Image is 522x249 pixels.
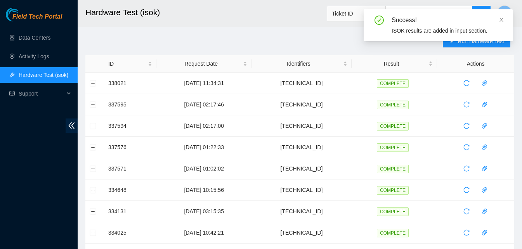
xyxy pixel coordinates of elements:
[90,187,96,193] button: Expand row
[104,158,156,179] td: 337571
[90,80,96,86] button: Expand row
[251,94,352,115] td: [TECHNICAL_ID]
[90,230,96,236] button: Expand row
[461,123,472,129] span: reload
[479,144,491,150] span: paper-clip
[251,73,352,94] td: [TECHNICAL_ID]
[156,201,251,222] td: [DATE] 03:15:35
[479,208,491,214] span: paper-clip
[499,17,504,23] span: close
[156,115,251,137] td: [DATE] 02:17:00
[19,72,68,78] a: Hardware Test (isok)
[251,222,352,244] td: [TECHNICAL_ID]
[472,6,491,21] button: search
[460,226,473,239] button: reload
[156,73,251,94] td: [DATE] 11:34:31
[156,222,251,244] td: [DATE] 10:42:21
[377,122,409,131] span: COMPLETE
[377,143,409,152] span: COMPLETE
[460,141,473,153] button: reload
[90,101,96,108] button: Expand row
[479,226,491,239] button: paper-clip
[461,208,472,214] span: reload
[479,98,491,111] button: paper-clip
[392,16,503,25] div: Success!
[479,77,491,89] button: paper-clip
[251,179,352,201] td: [TECHNICAL_ID]
[104,73,156,94] td: 338021
[460,205,473,218] button: reload
[6,8,39,21] img: Akamai Technologies
[461,230,472,236] span: reload
[251,137,352,158] td: [TECHNICAL_ID]
[90,123,96,129] button: Expand row
[479,165,491,172] span: paper-clip
[460,120,473,132] button: reload
[461,144,472,150] span: reload
[19,53,49,59] a: Activity Logs
[479,184,491,196] button: paper-clip
[156,94,251,115] td: [DATE] 02:17:46
[503,9,506,18] span: J
[461,101,472,108] span: reload
[12,13,62,21] span: Field Tech Portal
[6,14,62,24] a: Akamai TechnologiesField Tech Portal
[437,55,514,73] th: Actions
[104,94,156,115] td: 337595
[461,187,472,193] span: reload
[19,35,50,41] a: Data Centers
[460,162,473,175] button: reload
[104,222,156,244] td: 334025
[377,79,409,88] span: COMPLETE
[90,208,96,214] button: Expand row
[66,118,78,133] span: double-left
[385,6,472,21] input: Enter text here...
[9,91,15,96] span: read
[104,201,156,222] td: 334131
[460,77,473,89] button: reload
[156,158,251,179] td: [DATE] 01:02:02
[392,26,503,35] div: ISOK results are added in input section.
[156,179,251,201] td: [DATE] 10:15:56
[479,101,491,108] span: paper-clip
[104,115,156,137] td: 337594
[156,137,251,158] td: [DATE] 01:22:33
[332,8,381,19] span: Ticket ID
[104,179,156,201] td: 334648
[19,86,64,101] span: Support
[90,144,96,150] button: Expand row
[251,115,352,137] td: [TECHNICAL_ID]
[251,201,352,222] td: [TECHNICAL_ID]
[497,5,512,21] button: J
[460,184,473,196] button: reload
[90,165,96,172] button: Expand row
[377,229,409,237] span: COMPLETE
[479,80,491,86] span: paper-clip
[461,165,472,172] span: reload
[377,165,409,173] span: COMPLETE
[479,120,491,132] button: paper-clip
[377,207,409,216] span: COMPLETE
[479,187,491,193] span: paper-clip
[377,186,409,195] span: COMPLETE
[375,16,384,25] span: check-circle
[461,80,472,86] span: reload
[479,162,491,175] button: paper-clip
[479,205,491,218] button: paper-clip
[479,123,491,129] span: paper-clip
[460,98,473,111] button: reload
[251,158,352,179] td: [TECHNICAL_ID]
[377,101,409,109] span: COMPLETE
[104,137,156,158] td: 337576
[479,230,491,236] span: paper-clip
[479,141,491,153] button: paper-clip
